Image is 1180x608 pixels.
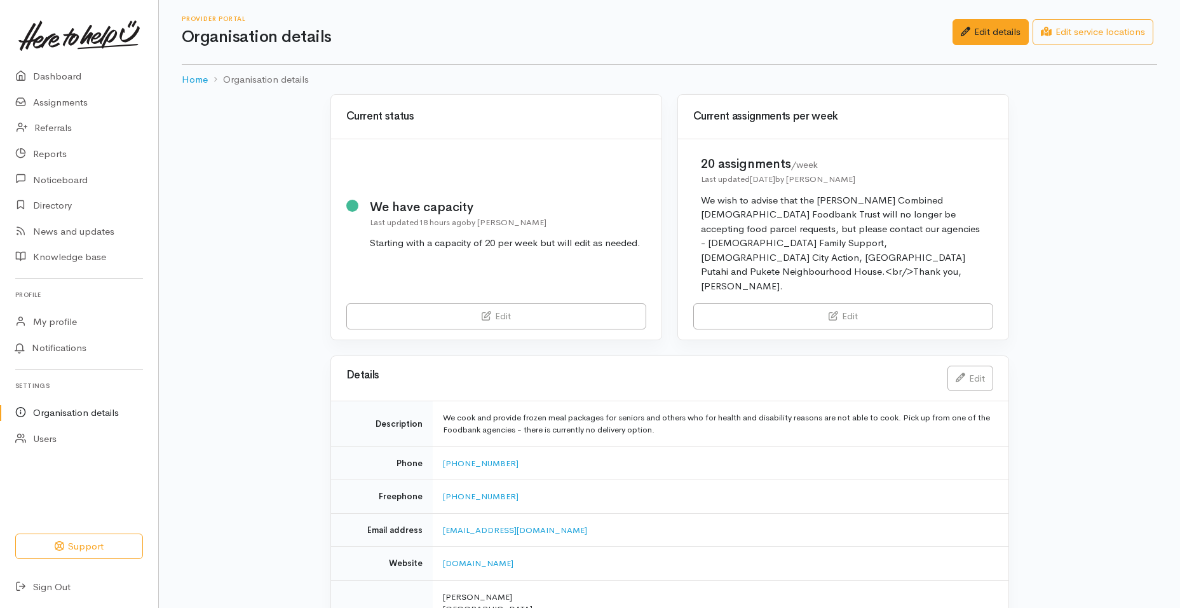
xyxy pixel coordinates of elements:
[182,28,953,46] h1: Organisation details
[791,159,818,170] span: /week
[346,370,932,382] h3: Details
[1033,19,1153,45] a: Edit service locations
[443,525,587,535] a: [EMAIL_ADDRESS][DOMAIN_NAME]
[331,547,433,581] td: Website
[331,480,433,514] td: Freephone
[953,19,1029,45] a: Edit details
[15,534,143,560] button: Support
[693,303,993,329] a: Edit
[370,216,641,229] div: Last updated by [PERSON_NAME]
[750,174,775,184] time: [DATE]
[331,446,433,480] td: Phone
[370,236,641,251] div: Starting with a capacity of 20 per week but will edit as needed.
[443,491,519,502] a: [PHONE_NUMBER]
[15,377,143,394] h6: Settings
[701,193,986,294] div: We wish to advise that the [PERSON_NAME] Combined [DEMOGRAPHIC_DATA] Foodbank Trust will no longe...
[208,73,309,87] li: Organisation details
[182,65,1157,95] nav: breadcrumb
[331,401,433,446] td: Description
[346,111,646,123] h3: Current status
[370,198,641,216] div: We have capacity
[693,111,993,123] h3: Current assignments per week
[346,303,646,329] a: Edit
[701,173,986,186] div: Last updated by [PERSON_NAME]
[443,558,513,569] a: [DOMAIN_NAME]
[419,217,466,228] time: 18 hours ago
[182,73,208,87] a: Home
[443,458,519,469] a: [PHONE_NUMBER]
[701,155,986,173] div: 20 assignments
[433,401,1008,446] td: We cook and provide frozen meal packages for seniors and others who for health and disability rea...
[15,286,143,303] h6: Profile
[182,15,953,22] h6: Provider Portal
[947,366,993,392] a: Edit
[331,513,433,547] td: Email address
